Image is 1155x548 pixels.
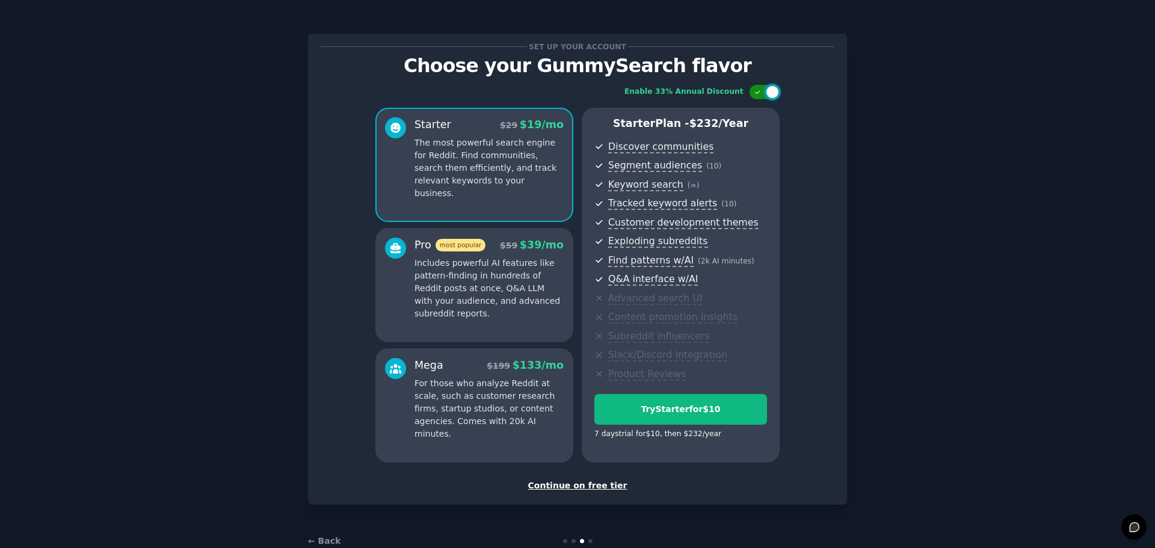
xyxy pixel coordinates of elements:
[608,349,727,362] span: Slack/Discord integration
[321,55,834,76] p: Choose your GummySearch flavor
[520,239,564,251] span: $ 39 /mo
[624,87,744,97] div: Enable 33% Annual Discount
[594,429,721,440] div: 7 days trial for $10 , then $ 232 /year
[414,377,564,440] p: For those who analyze Reddit at scale, such as customer research firms, startup studios, or conte...
[436,239,486,251] span: most popular
[608,292,702,305] span: Advanced search UI
[308,536,340,546] a: ← Back
[608,273,698,286] span: Q&A interface w/AI
[487,361,510,371] span: $ 199
[608,179,683,191] span: Keyword search
[608,235,707,248] span: Exploding subreddits
[414,137,564,200] p: The most powerful search engine for Reddit. Find communities, search them efficiently, and track ...
[688,181,700,189] span: ( ∞ )
[594,116,767,131] p: Starter Plan -
[608,368,686,381] span: Product Reviews
[608,197,717,210] span: Tracked keyword alerts
[500,241,517,250] span: $ 59
[706,162,721,170] span: ( 10 )
[321,479,834,492] div: Continue on free tier
[500,120,517,130] span: $ 29
[608,159,702,172] span: Segment audiences
[414,117,451,132] div: Starter
[513,359,564,371] span: $ 133 /mo
[608,217,759,229] span: Customer development themes
[608,311,738,324] span: Content promotion insights
[414,238,485,253] div: Pro
[698,257,754,265] span: ( 2k AI minutes )
[608,141,713,153] span: Discover communities
[594,394,767,425] button: TryStarterfor$10
[608,330,709,343] span: Subreddit influencers
[527,40,629,53] span: Set up your account
[608,254,694,267] span: Find patterns w/AI
[721,200,736,208] span: ( 10 )
[520,119,564,131] span: $ 19 /mo
[689,117,748,129] span: $ 232 /year
[414,358,443,373] div: Mega
[595,403,766,416] div: Try Starter for $10
[414,257,564,320] p: Includes powerful AI features like pattern-finding in hundreds of Reddit posts at once, Q&A LLM w...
